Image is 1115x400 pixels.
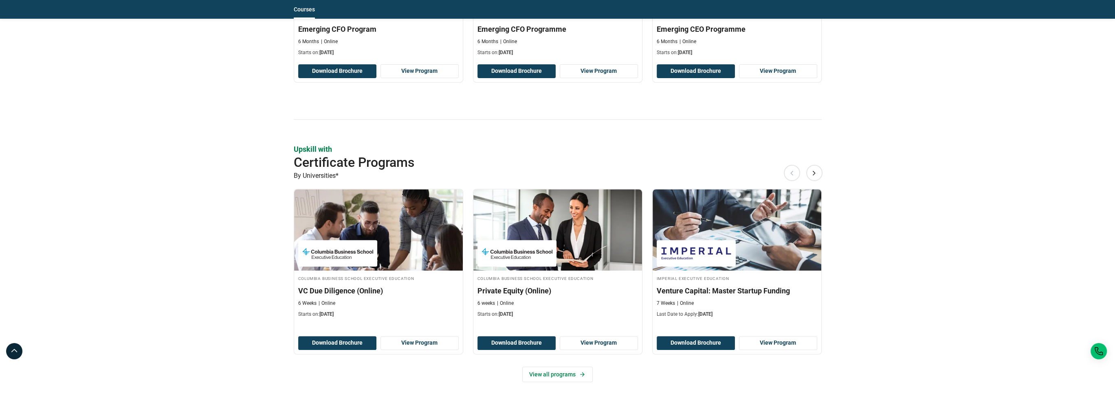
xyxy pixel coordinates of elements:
button: Download Brochure [657,64,735,78]
p: Upskill with [294,144,822,154]
h4: Imperial Executive Education [657,275,817,282]
img: Venture Capital: Master Startup Funding | Online Finance Course [653,189,821,271]
span: [DATE] [319,50,334,55]
button: Download Brochure [657,336,735,350]
h3: Venture Capital: Master Startup Funding [657,286,817,296]
p: Starts on: [477,49,638,56]
h3: Emerging CEO Programme [657,24,817,34]
h4: Columbia Business School Executive Education [477,275,638,282]
a: View Program [739,336,817,350]
p: Online [321,38,338,45]
a: View all programs [522,367,593,382]
button: Download Brochure [298,64,376,78]
span: [DATE] [499,311,513,317]
button: Next [806,165,823,181]
img: Columbia Business School Executive Education [482,244,552,262]
p: Starts on: [477,311,638,318]
a: View Program [380,64,459,78]
span: [DATE] [698,311,713,317]
h3: Emerging CFO Programme [477,24,638,34]
h4: Columbia Business School Executive Education [298,275,459,282]
button: Download Brochure [298,336,376,350]
p: Online [680,38,696,45]
p: Online [677,300,694,307]
p: 6 Months [657,38,677,45]
h3: Private Equity (Online) [477,286,638,296]
h3: VC Due Diligence (Online) [298,286,459,296]
button: Previous [784,165,800,181]
p: 6 Months [298,38,319,45]
a: Finance Course by Imperial Executive Education - September 25, 2025 Imperial Executive Education ... [653,189,821,322]
a: View Program [560,64,638,78]
img: VC Due Diligence (Online) | Online Finance Course [294,189,463,271]
p: Starts on: [657,49,817,56]
p: Starts on: [298,311,459,318]
p: Online [319,300,335,307]
p: Last Date to Apply: [657,311,817,318]
p: 6 weeks [477,300,495,307]
p: By Universities* [294,170,822,181]
a: Finance Course by Columbia Business School Executive Education - September 25, 2025 Columbia Busi... [294,189,463,322]
p: 6 Weeks [298,300,317,307]
img: Columbia Business School Executive Education [302,244,373,262]
p: Starts on: [298,49,459,56]
button: Download Brochure [477,64,556,78]
p: Online [500,38,517,45]
img: Private Equity (Online) | Online Finance Course [473,189,642,271]
img: Imperial Executive Education [661,244,732,262]
h2: Certificate Programs [294,154,769,170]
button: Download Brochure [477,336,556,350]
p: Online [497,300,514,307]
a: Finance Course by Columbia Business School Executive Education - September 25, 2025 Columbia Busi... [473,189,642,322]
a: View Program [560,336,638,350]
span: [DATE] [499,50,513,55]
a: View Program [380,336,459,350]
span: [DATE] [678,50,692,55]
p: 6 Months [477,38,498,45]
p: 7 Weeks [657,300,675,307]
span: [DATE] [319,311,334,317]
a: View Program [739,64,817,78]
h3: Emerging CFO Program [298,24,459,34]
